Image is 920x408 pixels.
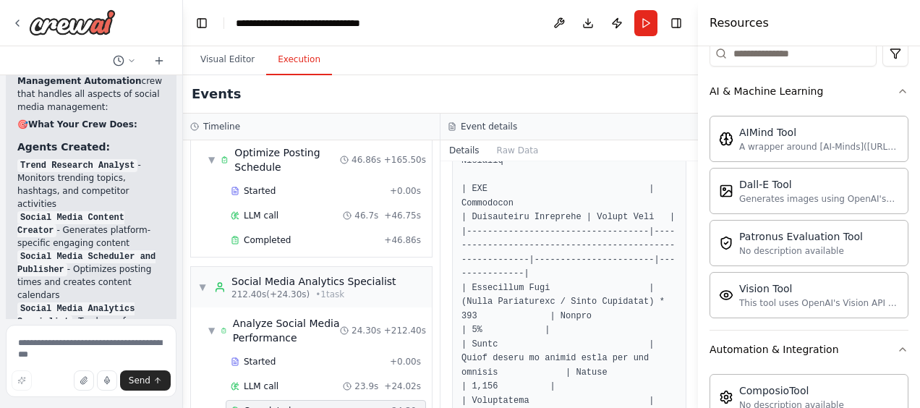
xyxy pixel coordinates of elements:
[488,140,548,161] button: Raw Data
[710,72,908,110] button: AI & Machine Learning
[120,370,171,391] button: Send
[719,288,733,302] img: Visiontool
[384,381,421,392] span: + 24.02s
[74,370,94,391] button: Upload files
[739,383,844,398] div: ComposioTool
[384,234,421,246] span: + 46.86s
[192,13,212,33] button: Hide left sidebar
[208,154,215,166] span: ▼
[198,281,207,293] span: ▼
[354,381,378,392] span: 23.9s
[233,316,340,345] span: Analyze Social Media Performance
[390,185,421,197] span: + 0.00s
[244,210,278,221] span: LLM call
[244,234,291,246] span: Completed
[384,325,426,336] span: + 212.40s
[315,289,344,300] span: • 1 task
[12,370,32,391] button: Improve this prompt
[461,121,517,132] h3: Event details
[189,45,266,75] button: Visual Editor
[710,14,769,32] h4: Resources
[739,229,863,244] div: Patronus Evaluation Tool
[390,356,421,367] span: + 0.00s
[17,302,165,341] li: - Tracks performance metrics and provides insights
[17,250,165,302] li: - Optimizes posting times and creates content calendars
[17,158,165,211] li: - Monitors trending topics, hashtags, and competitor activities
[244,185,276,197] span: Started
[244,381,278,392] span: LLM call
[719,390,733,404] img: Composiotool
[440,140,488,161] button: Details
[710,342,839,357] div: Automation & Integration
[28,119,137,129] strong: What Your Crew Does:
[234,145,340,174] span: Optimize Posting Schedule
[739,193,899,205] div: Generates images using OpenAI's Dall-E model.
[739,177,899,192] div: Dall-E Tool
[236,16,399,30] nav: breadcrumb
[384,210,421,221] span: + 46.75s
[192,84,241,104] h2: Events
[710,110,908,330] div: AI & Machine Learning
[231,289,310,300] span: 212.40s (+24.30s)
[29,9,116,35] img: Logo
[710,331,908,368] button: Automation & Integration
[739,141,899,153] div: A wrapper around [AI-Minds]([URL][DOMAIN_NAME]). Useful for when you need answers to questions fr...
[17,118,165,131] h2: 🎯
[17,250,156,276] code: Social Media Scheduler and Publisher
[17,48,165,114] p: Perfect! I've created a comprehensive crew that handles all aspects of social media management:
[739,297,899,309] div: This tool uses OpenAI's Vision API to describe the contents of an image.
[266,45,332,75] button: Execution
[719,132,733,146] img: Aimindtool
[203,121,240,132] h3: Timeline
[352,154,381,166] span: 46.86s
[666,13,686,33] button: Hide right sidebar
[354,210,378,221] span: 46.7s
[97,370,117,391] button: Click to speak your automation idea
[719,236,733,250] img: Patronusevaltool
[17,302,135,328] code: Social Media Analytics Specialist
[17,159,137,172] code: Trend Research Analyst
[231,274,396,289] div: Social Media Analytics Specialist
[17,141,110,153] strong: Agents Created:
[17,211,165,250] li: - Generates platform-specific engaging content
[107,52,142,69] button: Switch to previous chat
[739,281,899,296] div: Vision Tool
[17,211,124,237] code: Social Media Content Creator
[739,245,863,257] div: No description available
[384,154,426,166] span: + 165.50s
[244,356,276,367] span: Started
[352,325,381,336] span: 24.30s
[148,52,171,69] button: Start a new chat
[710,84,823,98] div: AI & Machine Learning
[739,125,899,140] div: AIMind Tool
[129,375,150,386] span: Send
[719,184,733,198] img: Dalletool
[208,325,215,336] span: ▼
